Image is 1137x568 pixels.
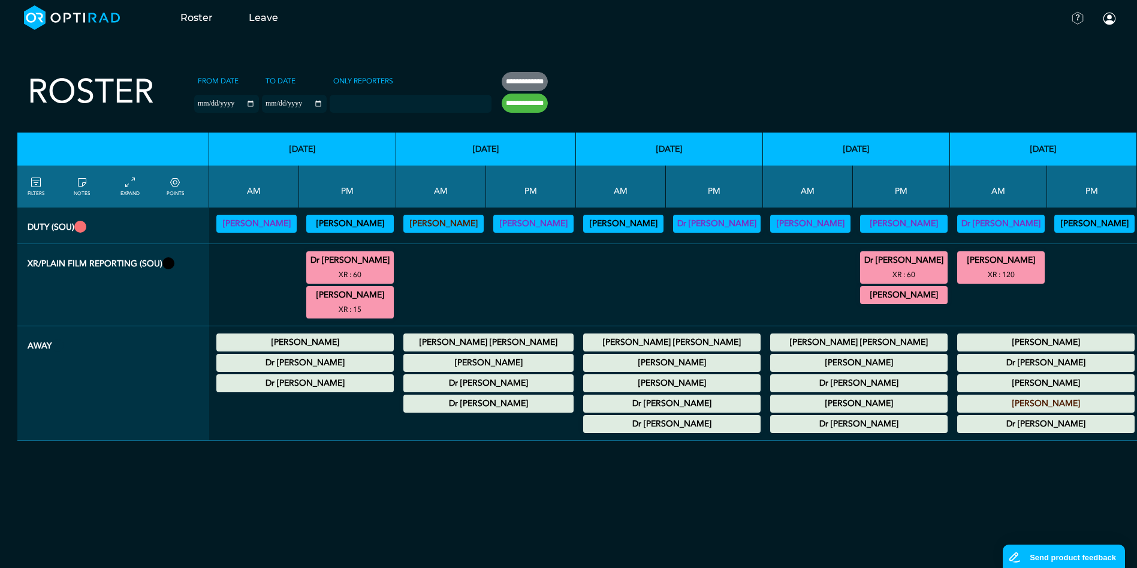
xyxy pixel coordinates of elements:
a: collapse/expand entries [120,176,140,197]
summary: Dr [PERSON_NAME] [308,253,392,268]
div: Vetting 09:00 - 13:00 [770,215,851,233]
th: Away [17,326,209,441]
div: General XR 17:30 - 18:00 [306,286,394,318]
div: General XR 15:00 - 17:00 [306,251,394,284]
summary: [PERSON_NAME] [405,217,482,231]
summary: Dr [PERSON_NAME] [675,217,759,231]
th: AM [950,166,1047,208]
div: XR Paediatrics 16:00 - 17:00 [860,286,948,304]
div: Annual Leave 00:00 - 23:59 [770,333,948,351]
summary: [PERSON_NAME] [PERSON_NAME] [405,335,572,350]
th: [DATE] [576,133,763,166]
small: XR : 60 [892,268,915,282]
div: Study Leave 00:00 - 23:59 [216,354,394,372]
div: Vetting (30 PF Points) 09:00 - 13:00 [583,215,663,233]
th: PM [666,166,763,208]
label: Only Reporters [330,72,397,90]
summary: Dr [PERSON_NAME] [218,356,392,370]
summary: Dr [PERSON_NAME] [405,376,572,390]
div: Study Leave 00:00 - 23:59 [957,354,1135,372]
th: XR/Plain Film Reporting (SOU) [17,244,209,326]
summary: [PERSON_NAME] [862,288,946,302]
div: Vetting 13:00 - 17:00 [493,215,574,233]
div: Study Leave 00:00 - 23:59 [403,374,574,392]
summary: [PERSON_NAME] [405,356,572,370]
a: collapse/expand expected points [167,176,184,197]
summary: [PERSON_NAME] [772,356,946,370]
div: Vetting 13:00 - 17:00 [860,215,948,233]
a: show/hide notes [74,176,90,197]
summary: [PERSON_NAME] [585,376,759,390]
summary: Dr [PERSON_NAME] [772,376,946,390]
th: PM [486,166,576,208]
th: PM [1047,166,1137,208]
summary: [PERSON_NAME] [218,217,295,231]
div: Vetting (30 PF Points) 13:00 - 17:00 [1054,215,1135,233]
summary: [PERSON_NAME] [308,217,392,231]
div: Other Leave 00:00 - 23:59 [583,415,761,433]
input: null [331,97,391,107]
div: Vetting 09:00 - 13:00 [957,215,1045,233]
th: PM [853,166,950,208]
th: AM [576,166,666,208]
summary: [PERSON_NAME] [959,376,1133,390]
div: Study Leave 00:00 - 23:59 [216,333,394,351]
div: Vetting (30 PF Points) 13:00 - 17:00 [306,215,394,233]
th: [DATE] [950,133,1137,166]
th: AM [763,166,853,208]
summary: Dr [PERSON_NAME] [862,253,946,268]
div: General XR 08:00 - 12:00 [957,251,1045,284]
div: Study Leave 00:00 - 23:59 [583,374,761,392]
summary: [PERSON_NAME] [218,335,392,350]
summary: Dr [PERSON_NAME] [585,396,759,411]
div: Study Leave (am) 00:00 - 12:00 [957,395,1135,413]
h2: Roster [28,72,154,112]
img: brand-opti-rad-logos-blue-and-white-d2f68631ba2948856bd03f2d395fb146ddc8fb01b4b6e9315ea85fa773367... [24,5,120,30]
div: Vetting (30 PF Points) 13:00 - 17:00 [673,215,761,233]
div: Study Leave 00:00 - 23:59 [770,374,948,392]
summary: [PERSON_NAME] [PERSON_NAME] [585,335,759,350]
div: Vetting 09:00 - 13:00 [216,215,297,233]
small: XR : 60 [339,268,361,282]
div: Vetting 09:00 - 13:00 [403,215,484,233]
summary: [PERSON_NAME] [862,217,946,231]
summary: Dr [PERSON_NAME] [585,417,759,431]
summary: [PERSON_NAME] [585,356,759,370]
div: Annual Leave 00:00 - 23:59 [583,333,761,351]
th: [DATE] [396,133,576,166]
summary: [PERSON_NAME] [PERSON_NAME] [772,335,946,350]
div: Annual Leave 00:00 - 23:59 [957,374,1135,392]
summary: [PERSON_NAME] [772,396,946,411]
th: [DATE] [763,133,950,166]
div: Study Leave 00:00 - 23:59 [957,333,1135,351]
th: [DATE] [209,133,396,166]
summary: [PERSON_NAME] [959,253,1043,268]
summary: [PERSON_NAME] [959,396,1133,411]
summary: Dr [PERSON_NAME] [959,356,1133,370]
summary: [PERSON_NAME] [1056,217,1133,231]
small: XR : 120 [988,268,1015,282]
summary: Dr [PERSON_NAME] [405,396,572,411]
div: Study Leave 00:00 - 23:59 [583,354,761,372]
summary: [PERSON_NAME] [772,217,849,231]
summary: Dr [PERSON_NAME] [959,217,1043,231]
div: Study Leave 00:00 - 23:59 [403,354,574,372]
summary: Dr [PERSON_NAME] [959,417,1133,431]
small: XR : 15 [339,302,361,317]
th: AM [209,166,299,208]
th: PM [299,166,396,208]
summary: [PERSON_NAME] [585,217,662,231]
div: General XR 12:00 - 14:00 [860,251,948,284]
div: Other Leave 00:00 - 23:59 [216,374,394,392]
div: Other Leave 00:00 - 23:59 [957,415,1135,433]
summary: Dr [PERSON_NAME] [772,417,946,431]
div: Study Leave 00:00 - 23:59 [770,354,948,372]
th: AM [396,166,486,208]
summary: [PERSON_NAME] [308,288,392,302]
th: Duty (SOU) [17,208,209,244]
div: Annual Leave 00:00 - 23:59 [403,333,574,351]
div: Other Leave 00:00 - 23:59 [403,395,574,413]
a: FILTERS [28,176,44,197]
summary: [PERSON_NAME] [959,335,1133,350]
label: To date [262,72,299,90]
